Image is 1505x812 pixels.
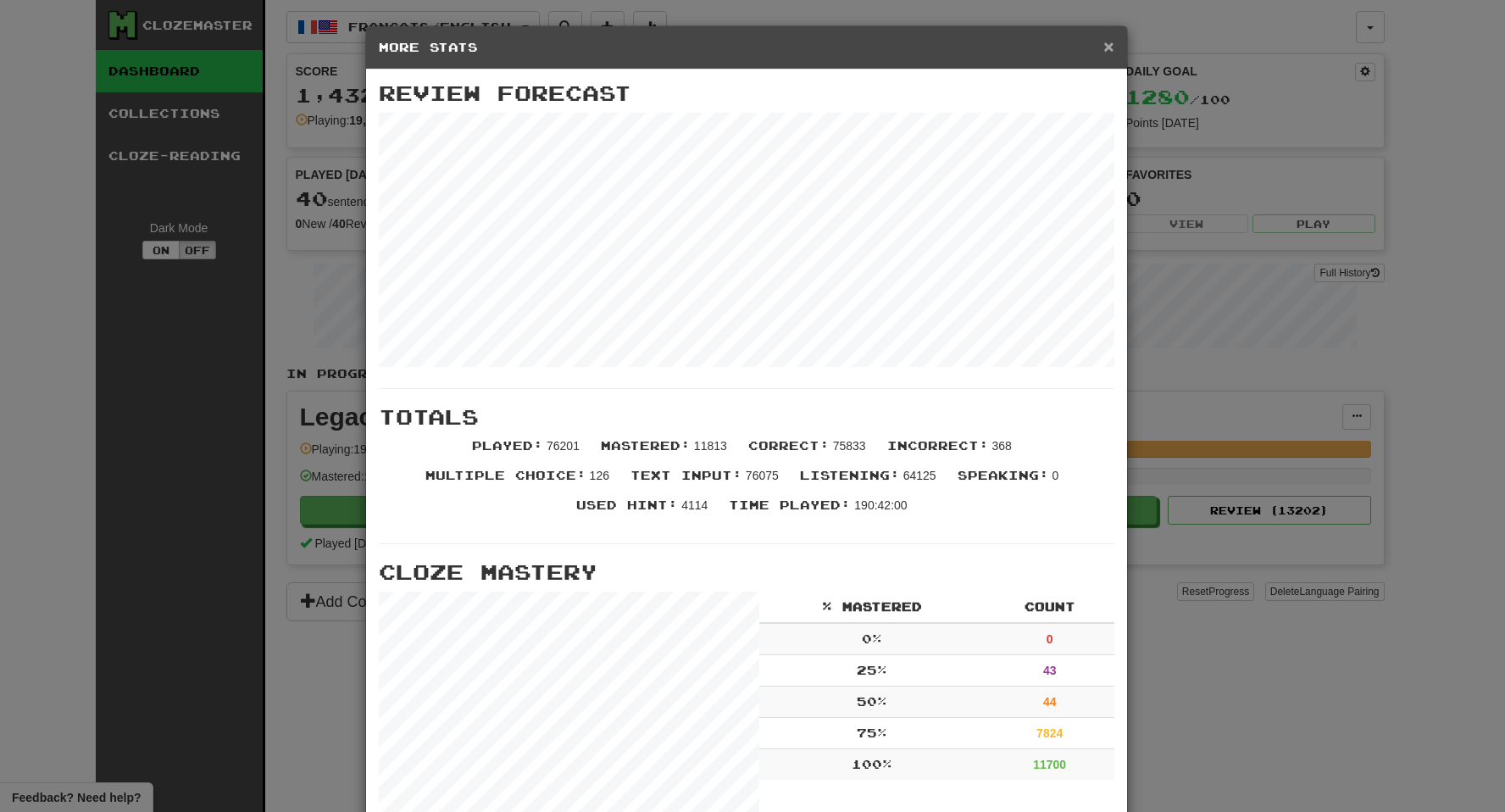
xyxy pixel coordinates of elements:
span: Speaking : [958,468,1049,482]
strong: 44 [1043,695,1057,709]
th: % Mastered [759,592,986,623]
strong: 0 [1047,632,1053,646]
li: 190:42:00 [720,497,919,526]
span: × [1103,36,1113,56]
th: Count [986,592,1114,623]
li: 368 [879,437,1025,467]
span: Correct : [748,438,830,453]
span: Incorrect : [887,438,989,453]
span: Time Played : [729,498,851,512]
span: Used Hint : [576,498,678,512]
h3: Cloze Mastery [379,561,1114,583]
td: 100 % [759,749,986,781]
li: 76201 [464,437,592,467]
h3: Totals [379,406,1114,428]
td: 50 % [759,687,986,718]
span: Text Input : [630,468,742,482]
strong: 11700 [1033,758,1066,771]
span: Mastered : [601,438,691,453]
li: 0 [949,467,1072,497]
td: 25 % [759,655,986,687]
li: 4114 [568,497,720,526]
strong: 7824 [1036,726,1063,740]
strong: 43 [1043,664,1057,677]
span: Played : [472,438,543,453]
button: Close [1103,37,1113,55]
li: 126 [417,467,622,497]
span: Listening : [800,468,900,482]
li: 76075 [622,467,791,497]
h3: Review Forecast [379,82,1114,104]
td: 75 % [759,718,986,749]
li: 75833 [740,437,879,467]
li: 11813 [592,437,740,467]
td: 0 % [759,623,986,655]
h5: More Stats [379,39,1114,56]
li: 64125 [791,467,949,497]
span: Multiple Choice : [425,468,586,482]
